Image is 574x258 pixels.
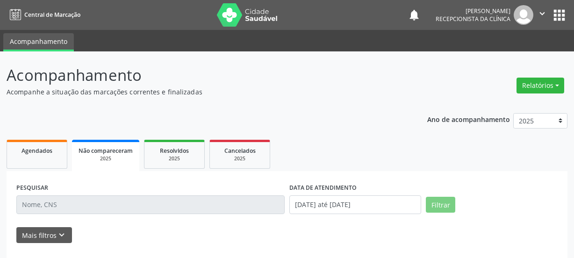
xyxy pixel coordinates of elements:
[16,195,285,214] input: Nome, CNS
[24,11,80,19] span: Central de Marcação
[57,230,67,240] i: keyboard_arrow_down
[224,147,256,155] span: Cancelados
[79,155,133,162] div: 2025
[3,33,74,51] a: Acompanhamento
[514,5,533,25] img: img
[289,181,357,195] label: DATA DE ATENDIMENTO
[79,147,133,155] span: Não compareceram
[289,195,421,214] input: Selecione um intervalo
[426,197,455,213] button: Filtrar
[22,147,52,155] span: Agendados
[16,227,72,244] button: Mais filtroskeyboard_arrow_down
[537,8,547,19] i: 
[436,15,510,23] span: Recepcionista da clínica
[436,7,510,15] div: [PERSON_NAME]
[7,7,80,22] a: Central de Marcação
[533,5,551,25] button: 
[16,181,48,195] label: PESQUISAR
[551,7,567,23] button: apps
[427,113,510,125] p: Ano de acompanhamento
[216,155,263,162] div: 2025
[408,8,421,21] button: notifications
[160,147,189,155] span: Resolvidos
[151,155,198,162] div: 2025
[7,64,399,87] p: Acompanhamento
[7,87,399,97] p: Acompanhe a situação das marcações correntes e finalizadas
[517,78,564,93] button: Relatórios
